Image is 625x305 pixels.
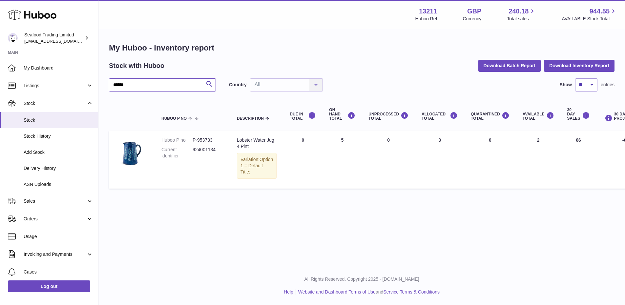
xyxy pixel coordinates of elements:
div: QUARANTINED Total [471,112,510,121]
span: Stock [24,117,93,123]
div: Variation: [237,153,277,179]
li: and [296,289,440,295]
label: Country [229,82,247,88]
img: product image [115,137,148,170]
div: Lobster Water Jug 4 Pint [237,137,277,150]
label: Show [560,82,572,88]
span: Cases [24,269,93,275]
div: DUE IN TOTAL [290,112,316,121]
a: 944.55 AVAILABLE Stock Total [562,7,617,22]
span: Huboo P no [161,116,187,121]
span: Stock History [24,133,93,139]
button: Download Inventory Report [544,60,615,71]
span: 944.55 [590,7,610,16]
span: Usage [24,234,93,240]
td: 2 [516,131,561,188]
div: ON HAND Total [329,108,355,121]
button: Download Batch Report [478,60,541,71]
a: Log out [8,280,90,292]
div: AVAILABLE Total [523,112,554,121]
span: Sales [24,198,86,204]
span: Total sales [507,16,536,22]
strong: GBP [467,7,481,16]
span: entries [601,82,615,88]
td: 0 [362,131,415,188]
a: Help [284,289,293,295]
dd: P-953733 [193,137,224,143]
img: online@rickstein.com [8,33,18,43]
td: 3 [415,131,464,188]
h2: Stock with Huboo [109,61,164,70]
h1: My Huboo - Inventory report [109,43,615,53]
div: Currency [463,16,482,22]
span: [EMAIL_ADDRESS][DOMAIN_NAME] [24,38,96,44]
span: Description [237,116,264,121]
dd: 924001134 [193,147,224,159]
span: Add Stock [24,149,93,155]
span: 240.18 [509,7,529,16]
div: 30 DAY SALES [567,108,590,121]
span: Stock [24,100,86,107]
span: Delivery History [24,165,93,172]
a: 240.18 Total sales [507,7,536,22]
span: ASN Uploads [24,181,93,188]
strong: 13211 [419,7,437,16]
span: Option 1 = Default Title; [240,157,273,174]
span: Invoicing and Payments [24,251,86,257]
td: 0 [283,131,323,188]
dt: Current identifier [161,147,193,159]
td: 66 [561,131,596,188]
td: 5 [323,131,362,188]
span: Listings [24,83,86,89]
p: All Rights Reserved. Copyright 2025 - [DOMAIN_NAME] [104,276,620,282]
span: AVAILABLE Stock Total [562,16,617,22]
span: 0 [489,137,491,143]
a: Website and Dashboard Terms of Use [298,289,376,295]
div: ALLOCATED Total [422,112,458,121]
div: UNPROCESSED Total [368,112,408,121]
div: Seafood Trading Limited [24,32,83,44]
div: Huboo Ref [415,16,437,22]
span: My Dashboard [24,65,93,71]
dt: Huboo P no [161,137,193,143]
a: Service Terms & Conditions [383,289,440,295]
span: Orders [24,216,86,222]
